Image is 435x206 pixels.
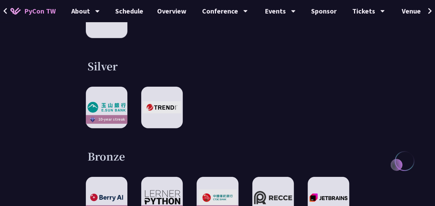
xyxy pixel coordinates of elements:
[24,6,56,16] span: PyCon TW
[198,189,236,206] img: CTBC Bank
[88,102,126,113] img: E.SUN Commercial Bank
[254,191,292,204] img: Recce | join us
[88,59,347,73] h3: Silver
[88,149,347,163] h3: Bronze
[86,115,127,124] div: 10-year streak
[88,192,126,203] img: Berry AI
[143,190,181,206] img: LernerPython
[3,2,63,20] a: PyCon TW
[10,8,21,15] img: Home icon of PyCon TW 2025
[143,101,181,113] img: 趨勢科技 Trend Micro
[89,115,97,123] img: sponsor-logo-diamond
[309,194,347,202] img: JetBrains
